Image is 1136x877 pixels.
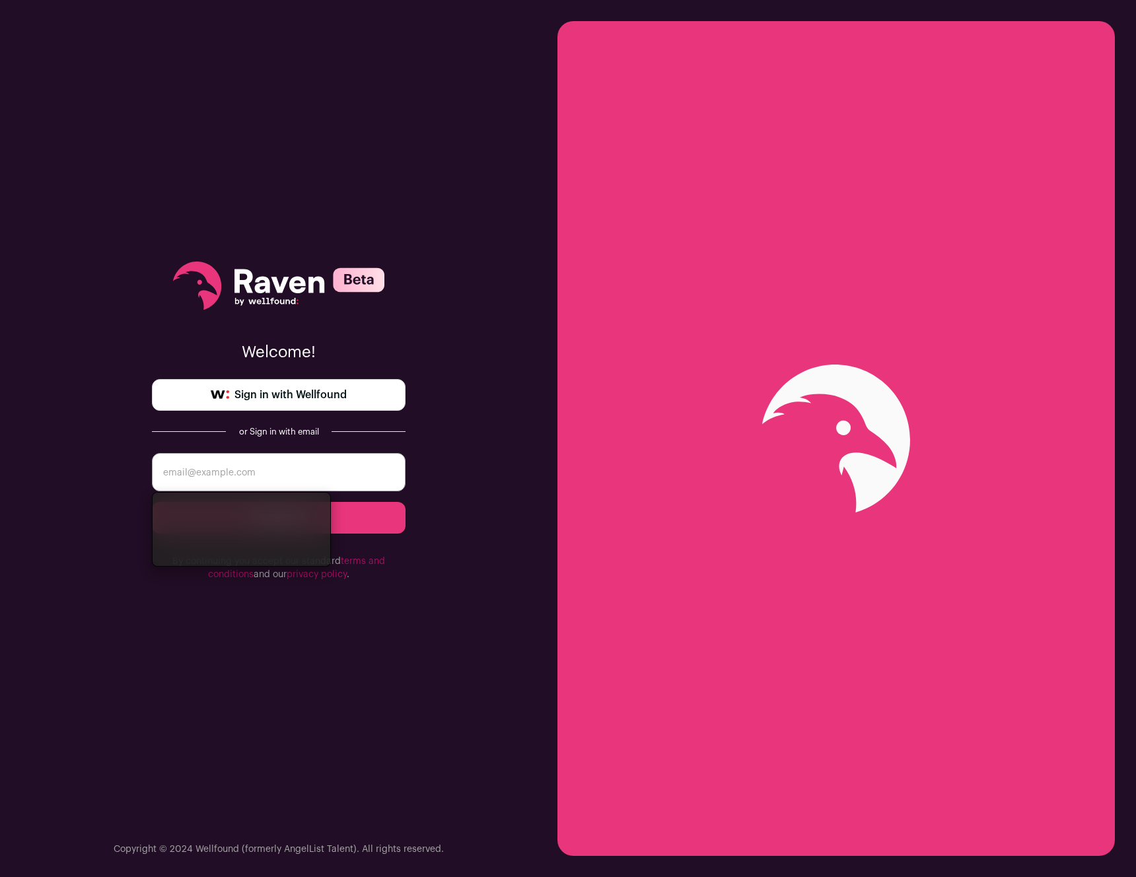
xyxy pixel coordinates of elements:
div: or Sign in with email [236,427,321,437]
input: email@example.com [152,453,406,491]
img: wellfound-symbol-flush-black-fb3c872781a75f747ccb3a119075da62bfe97bd399995f84a933054e44a575c4.png [211,390,229,400]
p: Copyright © 2024 Wellfound (formerly AngelList Talent). All rights reserved. [114,843,444,856]
a: terms and conditions [208,557,385,579]
p: By continuing you accept our standard and our . [152,555,406,581]
a: Sign in with Wellfound [152,379,406,411]
p: Welcome! [152,342,406,363]
span: Sign in with Wellfound [234,387,347,403]
a: privacy policy [287,570,347,579]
